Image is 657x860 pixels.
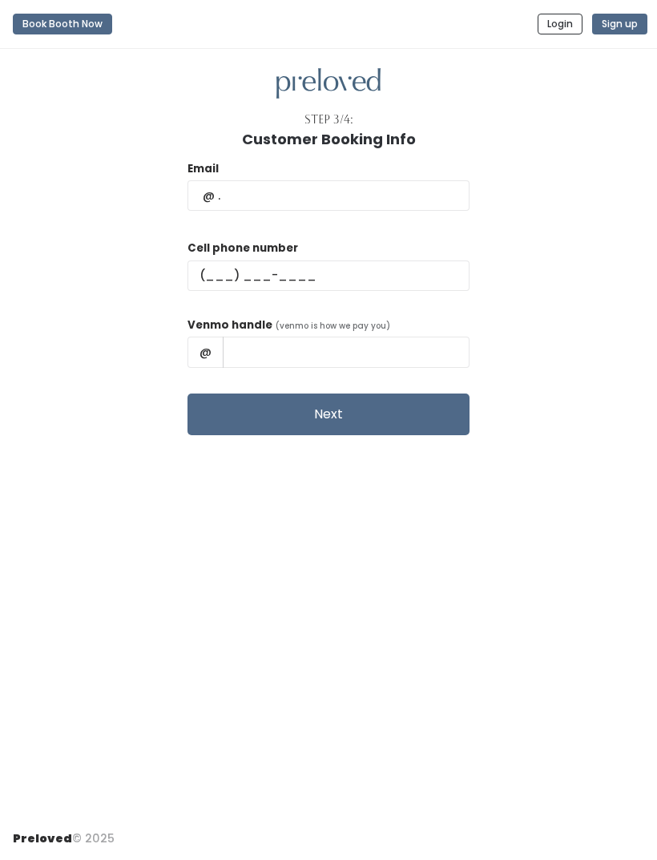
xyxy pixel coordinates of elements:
button: Book Booth Now [13,14,112,34]
button: Next [187,394,470,435]
div: © 2025 [13,818,115,847]
label: Cell phone number [187,240,298,256]
input: (___) ___-____ [187,260,470,291]
span: Preloved [13,830,72,846]
label: Email [187,161,219,177]
span: (venmo is how we pay you) [276,320,390,332]
a: Book Booth Now [13,6,112,42]
img: preloved logo [276,68,381,99]
h1: Customer Booking Info [242,131,416,147]
button: Login [538,14,582,34]
button: Sign up [592,14,647,34]
div: Step 3/4: [304,111,353,128]
span: @ [187,337,224,367]
label: Venmo handle [187,317,272,333]
input: @ . [187,180,470,211]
